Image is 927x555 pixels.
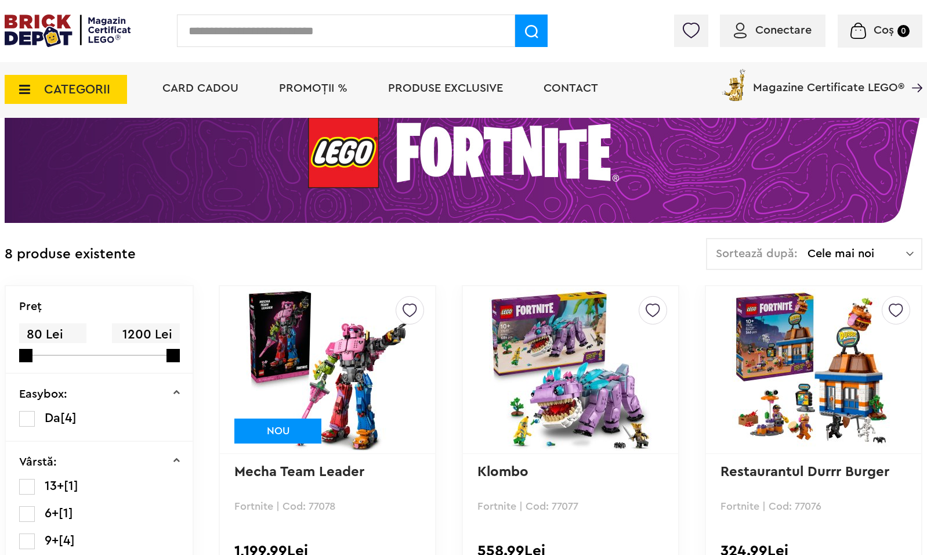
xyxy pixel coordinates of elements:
a: Card Cadou [162,82,238,94]
a: Klombo [477,465,528,479]
a: Mecha Team Leader [234,465,364,479]
p: Fortnite | Cod: 77077 [477,501,664,511]
p: Easybox: [19,388,67,400]
a: Restaurantul Durrr Burger [720,465,889,479]
a: PROMOȚII % [279,82,347,94]
a: Contact [544,82,598,94]
span: Da [45,412,60,424]
span: 80 Lei [19,323,86,346]
img: Mecha Team Leader [247,289,409,451]
p: Fortnite | Cod: 77076 [720,501,907,511]
span: Coș [874,24,894,36]
span: [4] [60,412,77,424]
img: LEGO Fortnite [5,82,922,223]
div: 8 produse existente [5,238,136,271]
span: Sortează după: [716,248,798,260]
p: Fortnite | Cod: 77078 [234,501,421,511]
span: Conectare [755,24,812,36]
span: Cele mai noi [807,248,906,260]
span: 13+ [45,480,64,492]
a: Produse exclusive [388,82,503,94]
span: [1] [64,480,78,492]
p: Vârstă: [19,456,57,468]
span: [4] [59,534,75,547]
span: Magazine Certificate LEGO® [753,67,904,93]
span: 9+ [45,534,59,547]
p: Preţ [19,301,42,312]
span: [1] [59,507,73,520]
a: Magazine Certificate LEGO® [904,67,922,78]
span: 6+ [45,507,59,520]
a: Conectare [734,24,812,36]
span: CATEGORII [44,83,110,96]
div: NOU [234,419,321,444]
span: 1200 Lei [112,323,179,346]
img: Klombo [489,289,651,451]
img: Restaurantul Durrr Burger [732,289,895,451]
small: 0 [897,25,910,37]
